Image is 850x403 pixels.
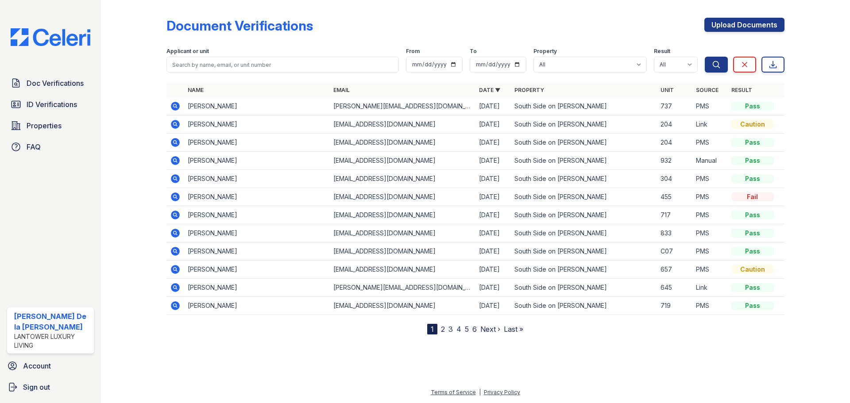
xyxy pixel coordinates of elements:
td: 455 [657,188,692,206]
a: Sign out [4,378,97,396]
td: PMS [692,206,728,224]
input: Search by name, email, or unit number [166,57,399,73]
a: Properties [7,117,94,134]
td: Link [692,279,728,297]
div: Pass [731,247,774,256]
td: [DATE] [475,261,511,279]
td: [PERSON_NAME] [184,297,330,315]
td: 932 [657,152,692,170]
td: [DATE] [475,224,511,242]
td: South Side on [PERSON_NAME] [511,188,657,206]
div: 1 [427,324,437,334]
a: Doc Verifications [7,74,94,92]
td: South Side on [PERSON_NAME] [511,261,657,279]
td: [DATE] [475,279,511,297]
a: 3 [448,325,453,334]
td: South Side on [PERSON_NAME] [511,134,657,152]
td: [DATE] [475,97,511,115]
div: Pass [731,102,774,111]
img: CE_Logo_Blue-a8612792a0a2168367f1c8372b55b34899dd931a85d93a1a3d3e32e68fde9ad4.png [4,28,97,46]
td: South Side on [PERSON_NAME] [511,152,657,170]
label: Result [654,48,670,55]
td: South Side on [PERSON_NAME] [511,224,657,242]
td: 645 [657,279,692,297]
span: Doc Verifications [27,78,84,88]
label: From [406,48,420,55]
td: [EMAIL_ADDRESS][DOMAIN_NAME] [330,224,475,242]
td: [EMAIL_ADDRESS][DOMAIN_NAME] [330,134,475,152]
td: [DATE] [475,242,511,261]
td: 204 [657,115,692,134]
a: 4 [456,325,461,334]
td: [DATE] [475,152,511,170]
td: South Side on [PERSON_NAME] [511,242,657,261]
td: 657 [657,261,692,279]
span: Account [23,361,51,371]
td: PMS [692,188,728,206]
td: [EMAIL_ADDRESS][DOMAIN_NAME] [330,170,475,188]
div: Pass [731,156,774,165]
td: [DATE] [475,115,511,134]
a: Privacy Policy [484,389,520,395]
td: [DATE] [475,206,511,224]
a: Upload Documents [704,18,784,32]
td: South Side on [PERSON_NAME] [511,206,657,224]
div: Pass [731,211,774,219]
div: Pass [731,229,774,238]
div: Pass [731,283,774,292]
td: [EMAIL_ADDRESS][DOMAIN_NAME] [330,297,475,315]
div: [PERSON_NAME] De la [PERSON_NAME] [14,311,90,332]
td: Manual [692,152,728,170]
td: [PERSON_NAME] [184,206,330,224]
td: PMS [692,170,728,188]
div: Caution [731,265,774,274]
td: South Side on [PERSON_NAME] [511,97,657,115]
span: ID Verifications [27,99,77,110]
td: [DATE] [475,297,511,315]
span: Sign out [23,382,50,392]
td: 737 [657,97,692,115]
td: 304 [657,170,692,188]
a: FAQ [7,138,94,156]
div: Pass [731,138,774,147]
div: Caution [731,120,774,129]
td: [PERSON_NAME] [184,279,330,297]
div: Pass [731,301,774,310]
td: [PERSON_NAME] [184,261,330,279]
td: South Side on [PERSON_NAME] [511,297,657,315]
td: South Side on [PERSON_NAME] [511,170,657,188]
td: PMS [692,97,728,115]
td: 719 [657,297,692,315]
a: 5 [465,325,469,334]
a: 2 [441,325,445,334]
a: Account [4,357,97,375]
td: [EMAIL_ADDRESS][DOMAIN_NAME] [330,188,475,206]
td: 204 [657,134,692,152]
td: [PERSON_NAME] [184,115,330,134]
td: [EMAIL_ADDRESS][DOMAIN_NAME] [330,261,475,279]
td: [PERSON_NAME] [184,242,330,261]
td: 717 [657,206,692,224]
td: [PERSON_NAME] [184,134,330,152]
td: South Side on [PERSON_NAME] [511,279,657,297]
td: PMS [692,261,728,279]
td: [EMAIL_ADDRESS][DOMAIN_NAME] [330,242,475,261]
td: Link [692,115,728,134]
div: Pass [731,174,774,183]
td: [PERSON_NAME][EMAIL_ADDRESS][DOMAIN_NAME] [330,97,475,115]
td: [DATE] [475,188,511,206]
label: Applicant or unit [166,48,209,55]
td: [DATE] [475,170,511,188]
td: 833 [657,224,692,242]
a: Last » [504,325,523,334]
td: [PERSON_NAME] [184,188,330,206]
a: Terms of Service [431,389,476,395]
label: Property [533,48,557,55]
td: PMS [692,297,728,315]
td: [PERSON_NAME][EMAIL_ADDRESS][DOMAIN_NAME] [330,279,475,297]
td: [PERSON_NAME] [184,224,330,242]
label: To [470,48,477,55]
a: Name [188,87,204,93]
a: 6 [472,325,477,334]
